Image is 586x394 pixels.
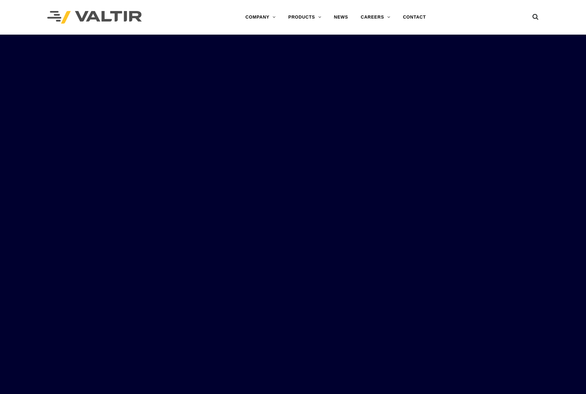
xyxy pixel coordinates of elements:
img: Valtir [47,11,142,24]
a: CAREERS [354,11,397,24]
a: PRODUCTS [282,11,328,24]
a: COMPANY [239,11,282,24]
a: NEWS [328,11,354,24]
a: CONTACT [397,11,432,24]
